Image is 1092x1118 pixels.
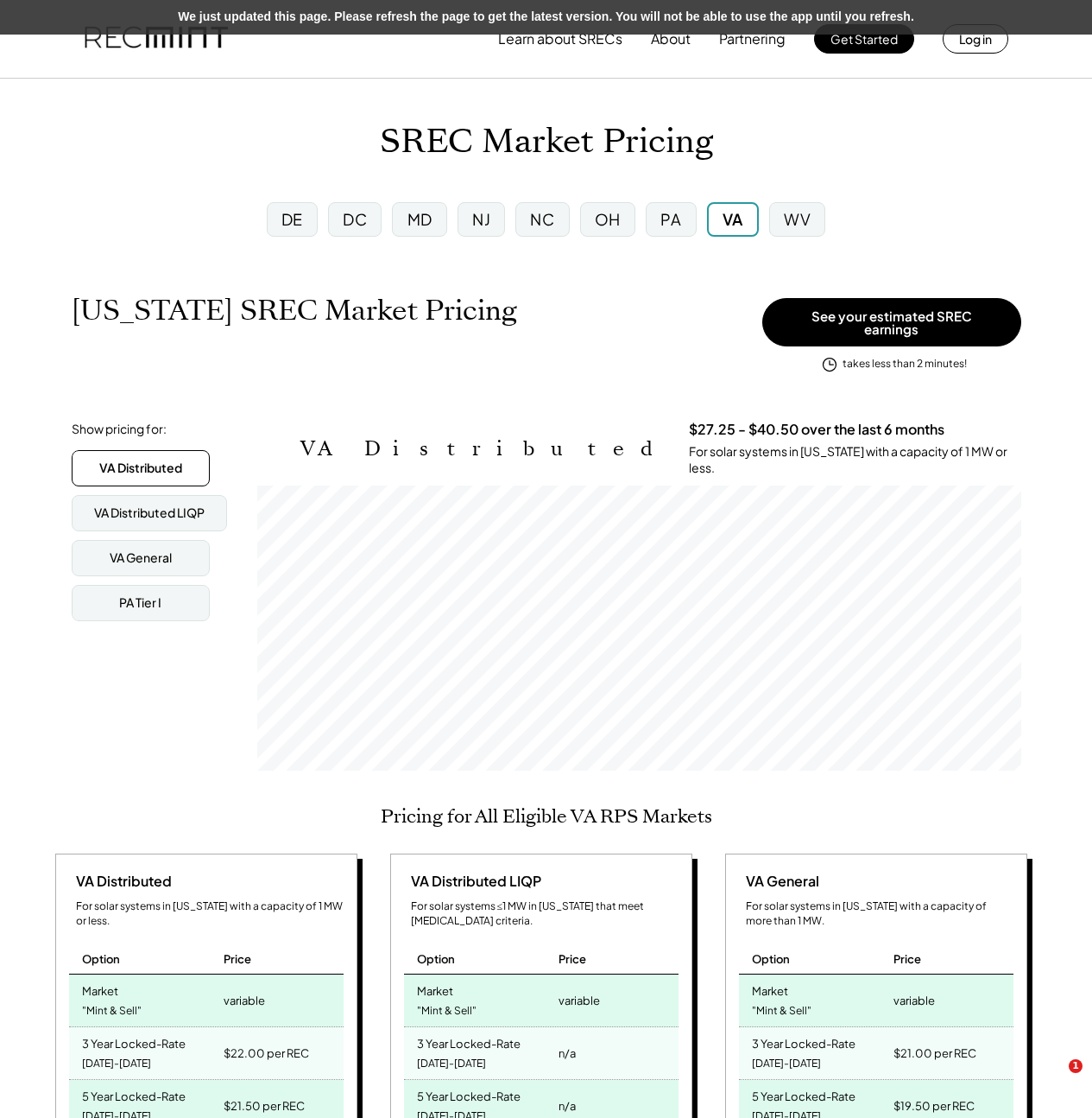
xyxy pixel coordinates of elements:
[94,505,205,522] div: VA Distributed LIQP
[85,10,228,68] img: recmint-logotype%403x.png
[559,951,586,967] div: Price
[110,549,172,567] div: VA General
[814,24,914,54] button: Get Started
[82,1084,186,1104] div: 5 Year Locked-Rate
[660,208,681,230] div: PA
[559,1094,576,1118] div: n/a
[380,122,713,162] h1: SREC Market Pricing
[719,22,786,56] button: Partnering
[893,988,935,1013] div: variable
[82,1032,186,1051] div: 3 Year Locked-Rate
[746,899,1013,929] div: For solar systems in [US_STATE] with a capacity of more than 1 MW.
[281,208,303,230] div: DE
[689,443,1021,477] div: For solar systems in [US_STATE] with a capacity of 1 MW or less.
[893,951,921,967] div: Price
[99,460,182,477] div: VA Distributed
[407,208,432,230] div: MD
[82,951,120,967] div: Option
[417,1084,521,1104] div: 5 Year Locked-Rate
[417,979,453,999] div: Market
[72,421,167,438] div: Show pricing for:
[689,421,944,439] h3: $27.25 - $40.50 over the last 6 months
[595,208,621,230] div: OH
[893,1094,975,1118] div: $19.50 per REC
[224,988,265,1013] div: variable
[559,1041,576,1065] div: n/a
[381,805,712,828] h2: Pricing for All Eligible VA RPS Markets
[752,1032,855,1051] div: 3 Year Locked-Rate
[752,1084,855,1104] div: 5 Year Locked-Rate
[1069,1059,1083,1073] span: 1
[82,1000,142,1023] div: "Mint & Sell"
[530,208,554,230] div: NC
[752,1000,811,1023] div: "Mint & Sell"
[472,208,490,230] div: NJ
[417,1000,477,1023] div: "Mint & Sell"
[752,1052,821,1076] div: [DATE]-[DATE]
[417,1052,486,1076] div: [DATE]-[DATE]
[69,872,172,891] div: VA Distributed
[784,208,811,230] div: WV
[343,208,367,230] div: DC
[224,951,251,967] div: Price
[300,436,663,461] h2: VA Distributed
[752,951,790,967] div: Option
[752,979,788,999] div: Market
[843,357,967,372] div: takes less than 2 minutes!
[224,1041,309,1065] div: $22.00 per REC
[72,294,517,327] h1: [US_STATE] SREC Market Pricing
[762,298,1021,346] button: See your estimated SREC earnings
[739,872,819,891] div: VA General
[411,899,679,929] div: For solar systems ≤1 MW in [US_STATE] that meet [MEDICAL_DATA] criteria.
[76,899,344,929] div: For solar systems in [US_STATE] with a capacity of 1 MW or less.
[498,22,622,56] button: Learn about SRECs
[651,22,691,56] button: About
[893,1041,976,1065] div: $21.00 per REC
[723,208,743,230] div: VA
[119,594,161,612] div: PA Tier I
[1033,1059,1075,1101] iframe: Intercom live chat
[559,988,600,1013] div: variable
[417,951,455,967] div: Option
[943,24,1008,54] button: Log in
[224,1094,305,1118] div: $21.50 per REC
[417,1032,521,1051] div: 3 Year Locked-Rate
[82,1052,151,1076] div: [DATE]-[DATE]
[82,979,118,999] div: Market
[404,872,541,891] div: VA Distributed LIQP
